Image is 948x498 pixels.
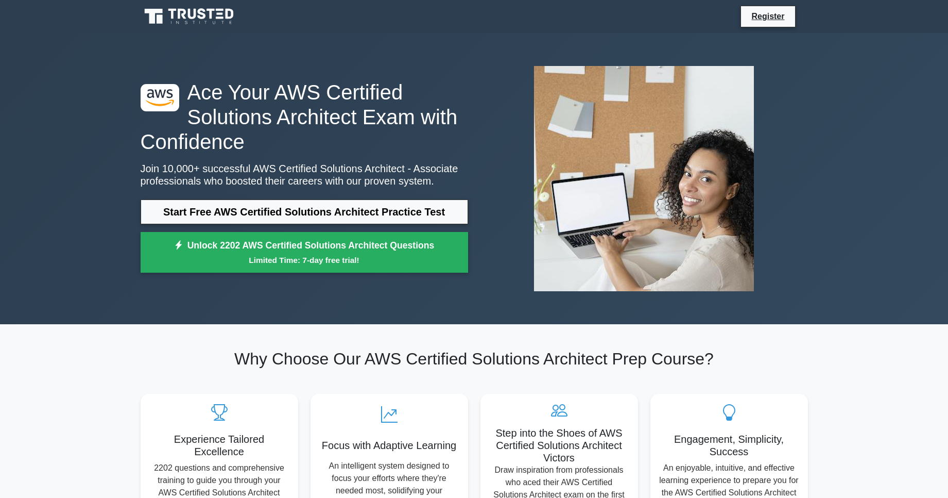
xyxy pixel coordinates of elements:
a: Start Free AWS Certified Solutions Architect Practice Test [141,200,468,224]
h5: Focus with Adaptive Learning [319,439,460,452]
h1: Ace Your AWS Certified Solutions Architect Exam with Confidence [141,80,468,154]
h5: Engagement, Simplicity, Success [659,433,800,458]
h2: Why Choose Our AWS Certified Solutions Architect Prep Course? [141,349,808,369]
a: Register [745,10,790,23]
small: Limited Time: 7-day free trial! [153,254,455,266]
h5: Experience Tailored Excellence [149,433,290,458]
p: Join 10,000+ successful AWS Certified Solutions Architect - Associate professionals who boosted t... [141,162,468,187]
h5: Step into the Shoes of AWS Certified Solutions Architect Victors [489,427,630,464]
a: Unlock 2202 AWS Certified Solutions Architect QuestionsLimited Time: 7-day free trial! [141,232,468,273]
